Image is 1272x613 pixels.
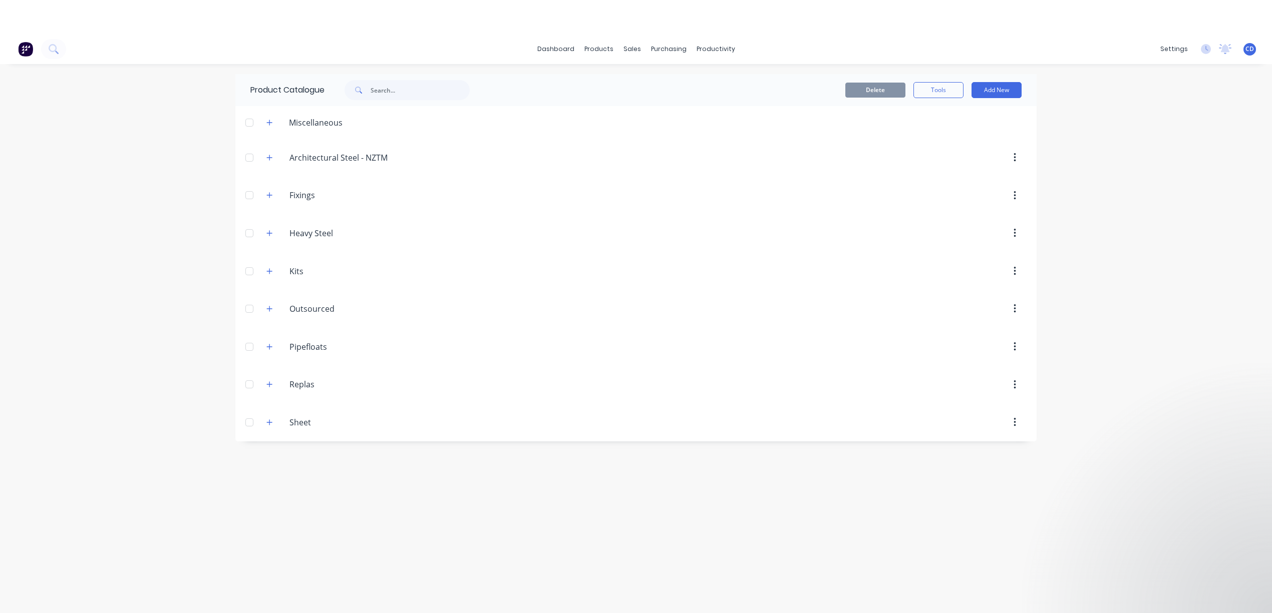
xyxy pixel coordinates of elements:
iframe: Intercom live chat [1238,579,1262,603]
div: products [579,42,618,57]
input: Enter category name [289,189,409,201]
input: Enter category name [289,152,409,164]
div: purchasing [646,42,692,57]
div: Product Catalogue [235,74,325,106]
span: CD [1245,45,1254,54]
button: Add New [972,82,1022,98]
button: Delete [845,83,905,98]
a: dashboard [532,42,579,57]
input: Enter category name [289,416,409,428]
div: Miscellaneous [281,117,351,129]
input: Enter category name [289,341,409,353]
img: Factory [18,42,33,57]
button: Tools [913,82,964,98]
div: settings [1155,42,1193,57]
input: Enter category name [289,378,409,390]
input: Enter category name [289,303,409,315]
input: Search... [371,80,470,100]
input: Enter category name [289,227,409,239]
input: Enter category name [289,265,409,277]
div: productivity [692,42,740,57]
div: sales [618,42,646,57]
